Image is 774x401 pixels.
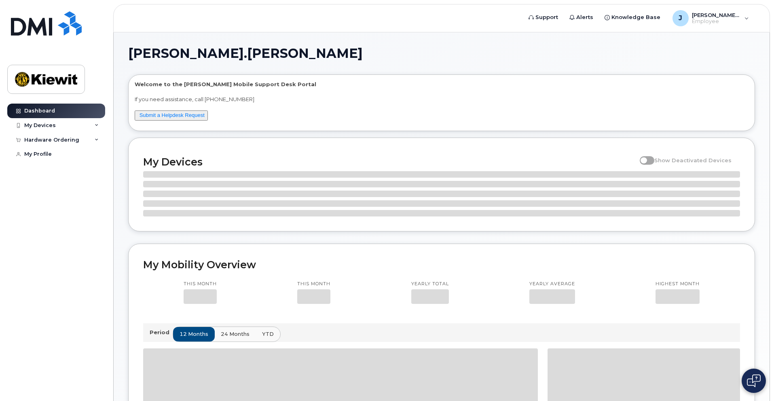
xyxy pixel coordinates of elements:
[529,281,575,287] p: Yearly average
[747,374,761,387] img: Open chat
[184,281,217,287] p: This month
[140,112,205,118] a: Submit a Helpdesk Request
[297,281,330,287] p: This month
[221,330,250,338] span: 24 months
[262,330,274,338] span: YTD
[150,329,173,336] p: Period
[640,153,646,159] input: Show Deactivated Devices
[654,157,732,163] span: Show Deactivated Devices
[135,81,749,88] p: Welcome to the [PERSON_NAME] Mobile Support Desk Portal
[128,47,363,59] span: [PERSON_NAME].[PERSON_NAME]
[143,259,740,271] h2: My Mobility Overview
[135,95,749,103] p: If you need assistance, call [PHONE_NUMBER]
[411,281,449,287] p: Yearly total
[143,156,636,168] h2: My Devices
[135,110,208,121] button: Submit a Helpdesk Request
[656,281,700,287] p: Highest month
